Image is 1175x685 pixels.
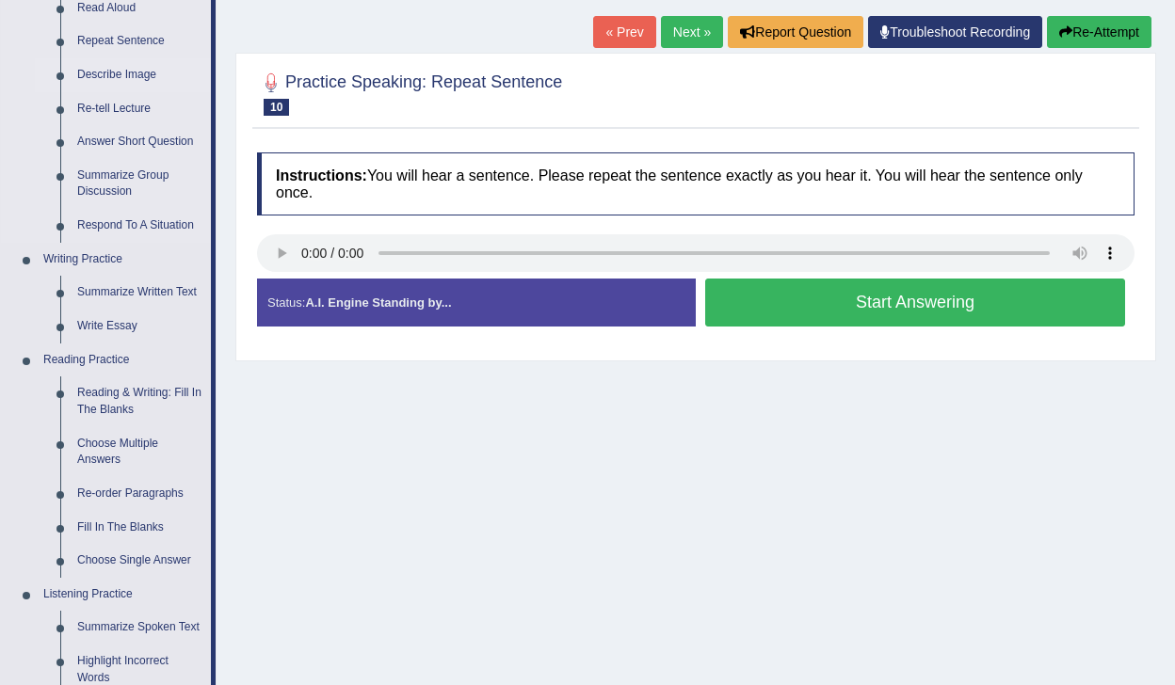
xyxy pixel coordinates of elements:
a: « Prev [593,16,655,48]
a: Listening Practice [35,578,211,612]
a: Troubleshoot Recording [868,16,1042,48]
a: Choose Single Answer [69,544,211,578]
a: Summarize Group Discussion [69,159,211,209]
a: Writing Practice [35,243,211,277]
a: Reading & Writing: Fill In The Blanks [69,376,211,426]
div: Status: [257,279,696,327]
button: Re-Attempt [1047,16,1151,48]
a: Re-tell Lecture [69,92,211,126]
a: Write Essay [69,310,211,343]
a: Fill In The Blanks [69,511,211,545]
a: Re-order Paragraphs [69,477,211,511]
button: Start Answering [705,279,1125,327]
a: Describe Image [69,58,211,92]
a: Repeat Sentence [69,24,211,58]
a: Answer Short Question [69,125,211,159]
a: Respond To A Situation [69,209,211,243]
h2: Practice Speaking: Repeat Sentence [257,69,562,116]
a: Summarize Spoken Text [69,611,211,645]
a: Reading Practice [35,343,211,377]
a: Next » [661,16,723,48]
a: Summarize Written Text [69,276,211,310]
a: Choose Multiple Answers [69,427,211,477]
h4: You will hear a sentence. Please repeat the sentence exactly as you hear it. You will hear the se... [257,152,1135,215]
b: Instructions: [276,167,367,183]
strong: A.I. Engine Standing by... [305,295,451,310]
button: Report Question [728,16,863,48]
span: 10 [264,99,289,116]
